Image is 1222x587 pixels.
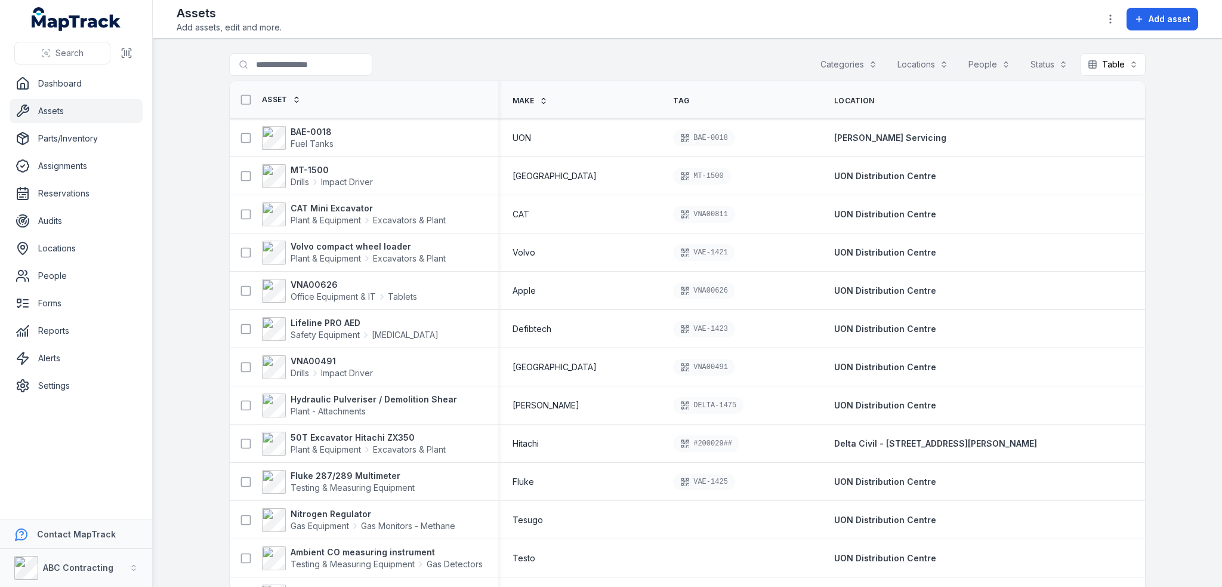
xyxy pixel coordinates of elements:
span: UON Distribution Centre [834,285,936,296]
button: People [961,53,1018,76]
h2: Assets [177,5,282,21]
strong: VNA00491 [291,355,373,367]
strong: Ambient CO measuring instrument [291,546,483,558]
a: Make [513,96,548,106]
span: Apple [513,285,536,297]
a: UON Distribution Centre [834,399,936,411]
a: Reservations [10,182,143,205]
a: [PERSON_NAME] Servicing [834,132,946,144]
div: VAE-1423 [673,321,735,337]
span: Excavators & Plant [373,253,446,265]
a: Settings [10,374,143,398]
span: [GEOGRAPHIC_DATA] [513,361,597,373]
span: Gas Equipment [291,520,349,532]
div: VNA00626 [673,282,735,299]
div: BAE-0018 [673,130,735,146]
a: Reports [10,319,143,343]
span: Impact Driver [321,367,373,379]
span: Search [55,47,84,59]
div: VAE-1421 [673,244,735,261]
span: Asset [262,95,288,105]
a: Alerts [10,346,143,370]
span: Testo [513,552,535,564]
span: Gas Detectors [427,558,483,570]
strong: ABC Contracting [43,563,113,573]
div: DELTA-1475 [673,397,743,414]
a: UON Distribution Centre [834,208,936,220]
span: UON Distribution Centre [834,171,936,181]
a: BAE-0018Fuel Tanks [262,126,334,150]
span: Fluke [513,476,534,488]
span: Defibtech [513,323,551,335]
a: MapTrack [32,7,121,31]
span: Testing & Measuring Equipment [291,482,415,493]
button: Table [1080,53,1146,76]
span: Plant & Equipment [291,253,361,265]
strong: VNA00626 [291,279,417,291]
strong: Contact MapTrack [37,529,116,539]
div: VAE-1425 [673,474,735,490]
span: UON Distribution Centre [834,477,936,487]
strong: Lifeline PRO AED [291,317,439,329]
a: UON Distribution Centre [834,361,936,373]
button: Locations [890,53,956,76]
a: Ambient CO measuring instrumentTesting & Measuring EquipmentGas Detectors [262,546,483,570]
span: Excavators & Plant [373,214,446,226]
strong: 50T Excavator Hitachi ZX350 [291,432,446,444]
span: Drills [291,176,309,188]
div: MT-1500 [673,168,730,185]
div: VNA00491 [673,359,735,376]
strong: BAE-0018 [291,126,334,138]
a: UON Distribution Centre [834,170,936,182]
span: CAT [513,208,529,220]
a: Lifeline PRO AEDSafety Equipment[MEDICAL_DATA] [262,317,439,341]
span: Volvo [513,247,535,259]
a: Volvo compact wheel loaderPlant & EquipmentExcavators & Plant [262,241,446,265]
span: Plant - Attachments [291,406,366,416]
a: Hydraulic Pulveriser / Demolition ShearPlant - Attachments [262,394,457,417]
span: UON Distribution Centre [834,247,936,257]
a: Forms [10,291,143,315]
span: Tablets [388,291,417,303]
button: Add asset [1127,8,1198,30]
span: UON Distribution Centre [834,553,936,563]
span: Tag [673,96,689,106]
a: Nitrogen RegulatorGas EquipmentGas Monitors - Methane [262,508,455,532]
span: [GEOGRAPHIC_DATA] [513,170,597,182]
span: Location [834,96,874,106]
span: Hitachi [513,438,539,450]
strong: CAT Mini Excavator [291,202,446,214]
span: UON Distribution Centre [834,324,936,334]
a: Assignments [10,154,143,178]
a: UON Distribution Centre [834,514,936,526]
span: UON Distribution Centre [834,362,936,372]
span: UON Distribution Centre [834,209,936,219]
a: Locations [10,236,143,260]
a: VNA00491DrillsImpact Driver [262,355,373,379]
a: 50T Excavator Hitachi ZX350Plant & EquipmentExcavators & Plant [262,432,446,456]
a: VNA00626Office Equipment & ITTablets [262,279,417,303]
span: Plant & Equipment [291,444,361,456]
span: Gas Monitors - Methane [361,520,455,532]
strong: Nitrogen Regulator [291,508,455,520]
span: Make [513,96,535,106]
div: #200029## [673,435,739,452]
span: Impact Driver [321,176,373,188]
a: Fluke 287/289 MultimeterTesting & Measuring Equipment [262,470,415,494]
strong: MT-1500 [291,164,373,176]
a: UON Distribution Centre [834,285,936,297]
a: Parts/Inventory [10,127,143,150]
a: UON Distribution Centre [834,323,936,335]
a: Audits [10,209,143,233]
span: UON [513,132,531,144]
strong: Hydraulic Pulveriser / Demolition Shear [291,394,457,405]
span: [MEDICAL_DATA] [372,329,439,341]
button: Status [1023,53,1075,76]
button: Categories [813,53,885,76]
a: UON Distribution Centre [834,247,936,259]
span: [PERSON_NAME] Servicing [834,133,946,143]
a: UON Distribution Centre [834,552,936,564]
span: Plant & Equipment [291,214,361,226]
a: MT-1500DrillsImpact Driver [262,164,373,188]
a: People [10,264,143,288]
